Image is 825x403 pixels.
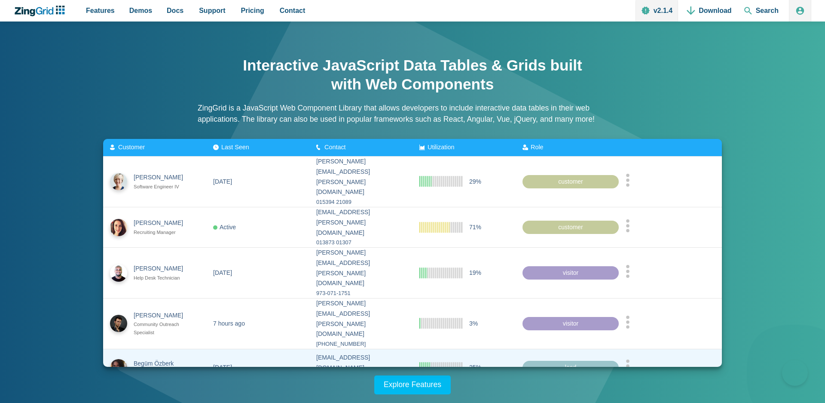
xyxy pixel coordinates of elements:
div: [EMAIL_ADDRESS][PERSON_NAME][DOMAIN_NAME] [316,207,406,238]
div: [EMAIL_ADDRESS][DOMAIN_NAME] [316,353,406,373]
div: 7 hours ago [213,318,245,329]
a: Explore Features [374,375,451,394]
div: Active [213,222,236,232]
div: [PERSON_NAME] [134,264,191,274]
div: visitor [522,266,619,280]
span: Contact [324,144,346,151]
span: 25% [469,363,481,373]
span: Utilization [428,144,454,151]
span: 71% [469,222,481,232]
span: Role [531,144,544,151]
iframe: Toggle Customer Support [782,360,808,386]
div: Software Engineer IV [134,183,191,191]
span: Contact [280,5,306,16]
span: 29% [469,176,481,187]
div: [PERSON_NAME] [134,218,191,228]
div: Recruiting Manager [134,228,191,237]
div: customer [522,220,619,234]
div: [PERSON_NAME][EMAIL_ADDRESS][PERSON_NAME][DOMAIN_NAME] [316,157,406,197]
h1: Interactive JavaScript Data Tables & Grids built with Web Components [241,56,584,94]
div: [DATE] [213,176,232,187]
div: 013873 01307 [316,238,406,247]
div: [PHONE_NUMBER] [316,339,406,349]
div: [PERSON_NAME] [134,310,191,320]
div: visitor [522,317,619,330]
span: Docs [167,5,183,16]
div: [PERSON_NAME][EMAIL_ADDRESS][PERSON_NAME][DOMAIN_NAME] [316,298,406,339]
span: 19% [469,268,481,278]
div: lead [522,361,619,375]
span: Demos [129,5,152,16]
span: 3% [469,318,478,329]
div: 015394 21089 [316,197,406,207]
div: [DATE] [213,268,232,278]
span: Customer [118,144,145,151]
div: [PERSON_NAME][EMAIL_ADDRESS][PERSON_NAME][DOMAIN_NAME] [316,248,406,289]
span: Features [86,5,115,16]
p: ZingGrid is a JavaScript Web Component Library that allows developers to include interactive data... [198,102,627,125]
div: Help Desk Technician [134,274,191,282]
div: Begüm Özberk [134,358,191,369]
div: Community Outreach Specialist [134,320,191,337]
div: [DATE] [213,363,232,373]
span: Pricing [241,5,264,16]
div: 973-071-1751 [316,289,406,298]
div: customer [522,175,619,188]
span: Last Seen [221,144,249,151]
a: ZingChart Logo. Click to return to the homepage [14,6,69,16]
span: Support [199,5,225,16]
div: [PERSON_NAME] [134,172,191,183]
